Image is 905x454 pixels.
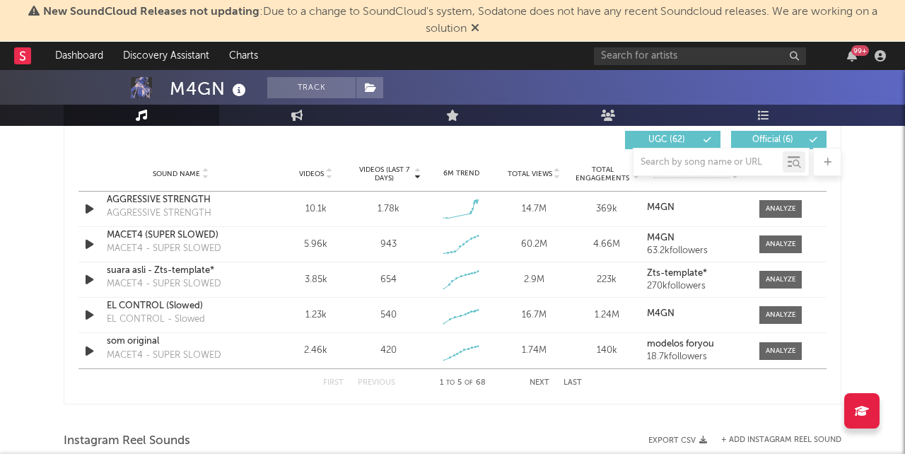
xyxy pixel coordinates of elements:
strong: M4GN [647,309,675,318]
button: Next [530,379,549,387]
button: Last [564,379,582,387]
div: MACET4 - SUPER SLOWED [107,277,221,291]
strong: Zts-template* [647,269,707,278]
input: Search for artists [594,47,806,65]
div: + Add Instagram Reel Sound [707,436,841,444]
a: M4GN [647,203,745,213]
a: Charts [219,42,268,70]
div: 140k [574,344,640,358]
div: 16.7M [501,308,567,322]
div: 1.24M [574,308,640,322]
a: Dashboard [45,42,113,70]
div: 654 [380,273,397,287]
div: 60.2M [501,238,567,252]
span: to [446,380,455,386]
div: 5.96k [283,238,349,252]
button: 99+ [847,50,857,62]
button: First [323,379,344,387]
div: 540 [380,308,397,322]
div: 1.74M [501,344,567,358]
div: 2.46k [283,344,349,358]
button: Official(6) [731,131,827,149]
div: M4GN [170,77,250,100]
a: M4GN [647,233,745,243]
div: MACET4 - SUPER SLOWED [107,349,221,363]
div: 3.85k [283,273,349,287]
span: New SoundCloud Releases not updating [43,6,259,18]
a: Discovery Assistant [113,42,219,70]
div: EL CONTROL - Slowed [107,313,205,327]
span: of [465,380,473,386]
a: modelos foryou [647,339,745,349]
div: 4.66M [574,238,640,252]
div: AGGRESSIVE STRENGTH [107,206,211,221]
div: 420 [380,344,397,358]
span: UGC ( 62 ) [634,136,699,144]
div: MACET4 - SUPER SLOWED [107,242,221,256]
div: 1.23k [283,308,349,322]
a: AGGRESSIVE STRENGTH [107,193,255,207]
a: MACET4 (SUPER SLOWED) [107,228,255,243]
strong: M4GN [647,203,675,212]
div: 63.2k followers [647,246,745,256]
span: Instagram Reel Sounds [64,433,190,450]
a: Zts-template* [647,269,745,279]
button: Previous [358,379,395,387]
strong: M4GN [647,233,675,243]
input: Search by song name or URL [633,157,783,168]
span: : Due to a change to SoundCloud's system, Sodatone does not have any recent Soundcloud releases. ... [43,6,877,35]
div: 369k [574,202,640,216]
div: 99 + [851,45,869,56]
div: 2.9M [501,273,567,287]
div: 10.1k [283,202,349,216]
button: + Add Instagram Reel Sound [721,436,841,444]
button: UGC(62) [625,131,720,149]
span: Dismiss [471,23,479,35]
button: Track [267,77,356,98]
span: Official ( 6 ) [740,136,805,144]
div: 14.7M [501,202,567,216]
strong: modelos foryou [647,339,714,349]
div: 943 [380,238,397,252]
a: suara asli - Zts-template* [107,264,255,278]
a: som original [107,334,255,349]
div: 1 5 68 [424,375,501,392]
div: 1.78k [378,202,399,216]
div: 223k [574,273,640,287]
div: 18.7k followers [647,352,745,362]
button: Export CSV [648,436,707,445]
a: M4GN [647,309,745,319]
div: 270k followers [647,281,745,291]
a: EL CONTROL (Slowed) [107,299,255,313]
